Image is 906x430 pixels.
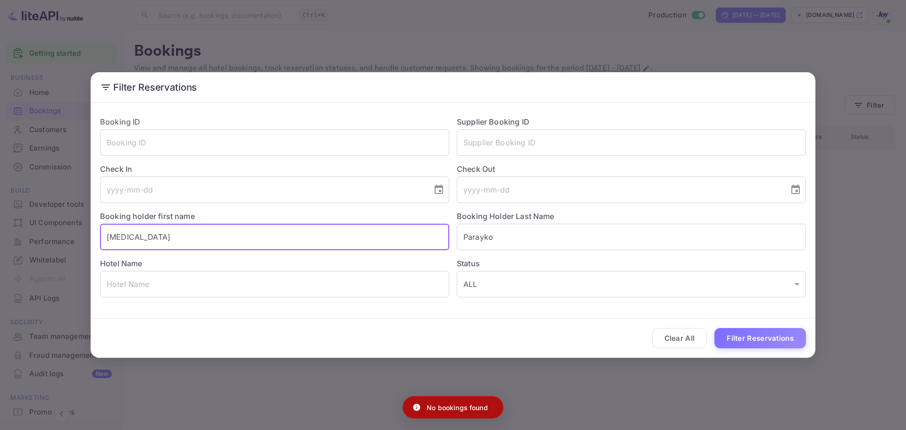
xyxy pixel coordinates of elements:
[427,403,488,413] p: No bookings found
[100,177,426,203] input: yyyy-mm-dd
[714,328,806,348] button: Filter Reservations
[652,328,707,348] button: Clear All
[100,211,195,221] label: Booking holder first name
[457,271,806,297] div: ALL
[100,129,449,156] input: Booking ID
[91,72,815,102] h2: Filter Reservations
[100,224,449,250] input: Holder First Name
[100,163,449,175] label: Check In
[457,211,554,221] label: Booking Holder Last Name
[100,271,449,297] input: Hotel Name
[786,180,805,199] button: Choose date
[457,117,529,126] label: Supplier Booking ID
[457,163,806,175] label: Check Out
[457,177,782,203] input: yyyy-mm-dd
[457,258,806,269] label: Status
[100,117,141,126] label: Booking ID
[457,129,806,156] input: Supplier Booking ID
[100,259,143,268] label: Hotel Name
[457,224,806,250] input: Holder Last Name
[429,180,448,199] button: Choose date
